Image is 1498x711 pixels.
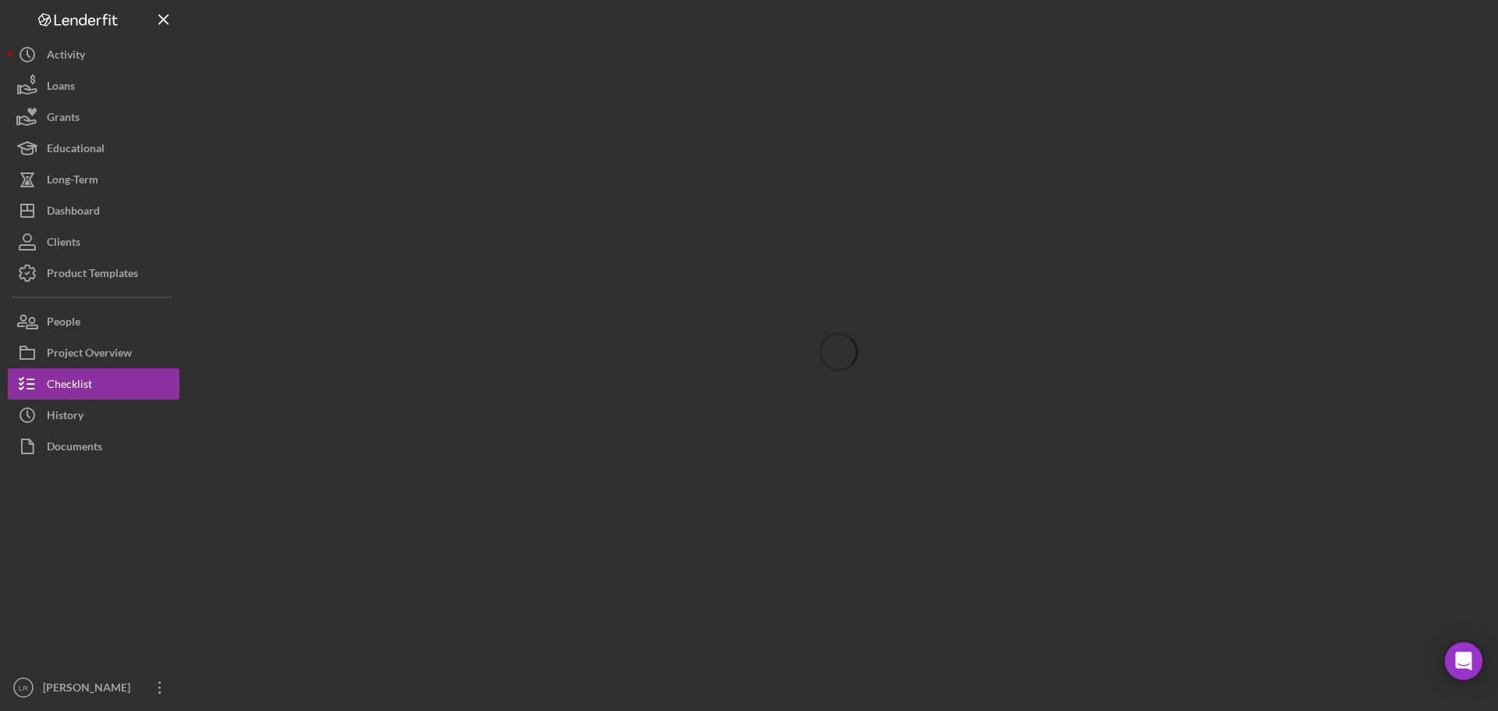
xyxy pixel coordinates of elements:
div: History [47,400,83,435]
div: Project Overview [47,337,132,372]
div: Loans [47,70,75,105]
div: Grants [47,101,80,137]
div: Checklist [47,368,92,403]
div: Long-Term [47,164,98,199]
button: Clients [8,226,179,258]
button: Activity [8,39,179,70]
button: Dashboard [8,195,179,226]
div: Product Templates [47,258,138,293]
button: Product Templates [8,258,179,289]
button: Project Overview [8,337,179,368]
button: Loans [8,70,179,101]
div: Educational [47,133,105,168]
div: Documents [47,431,102,466]
div: Dashboard [47,195,100,230]
div: [PERSON_NAME] [39,672,140,707]
button: Educational [8,133,179,164]
div: People [47,306,80,341]
div: Clients [47,226,80,261]
button: Checklist [8,368,179,400]
button: LR[PERSON_NAME] [8,672,179,703]
button: People [8,306,179,337]
div: Activity [47,39,85,74]
button: History [8,400,179,431]
text: LR [19,684,28,692]
button: Long-Term [8,164,179,195]
button: Documents [8,431,179,462]
div: Open Intercom Messenger [1445,642,1482,680]
button: Grants [8,101,179,133]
